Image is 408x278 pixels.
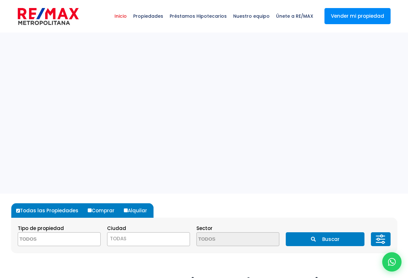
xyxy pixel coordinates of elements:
span: TODAS [110,235,126,242]
span: Propiedades [130,6,166,26]
label: Alquilar [122,203,154,218]
span: Sector [196,225,213,232]
span: Tipo de propiedad [18,225,64,232]
input: Comprar [88,208,92,212]
input: Alquilar [124,208,128,212]
input: Todas las Propiedades [16,209,20,213]
span: TODAS [107,234,190,243]
span: Nuestro equipo [230,6,273,26]
span: Préstamos Hipotecarios [166,6,230,26]
label: Comprar [86,203,121,218]
span: Inicio [111,6,130,26]
span: Únete a RE/MAX [273,6,316,26]
img: remax-metropolitana-logo [18,7,79,26]
span: Ciudad [107,225,126,232]
textarea: Search [18,233,81,246]
button: Buscar [286,232,364,246]
a: Vender mi propiedad [324,8,391,24]
span: TODAS [107,232,190,246]
label: Todas las Propiedades [15,203,85,218]
textarea: Search [197,233,259,246]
